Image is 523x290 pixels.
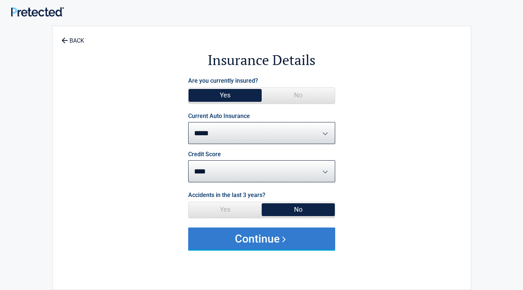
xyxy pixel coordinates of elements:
label: Accidents in the last 3 years? [188,190,265,200]
label: Current Auto Insurance [188,113,250,119]
h2: Insurance Details [93,51,430,69]
span: Yes [189,202,262,217]
button: Continue [188,228,335,250]
label: Are you currently insured? [188,76,258,86]
label: Credit Score [188,151,221,157]
span: No [262,202,335,217]
img: Main Logo [11,7,64,17]
span: No [262,88,335,103]
a: BACK [60,31,86,44]
span: Yes [189,88,262,103]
